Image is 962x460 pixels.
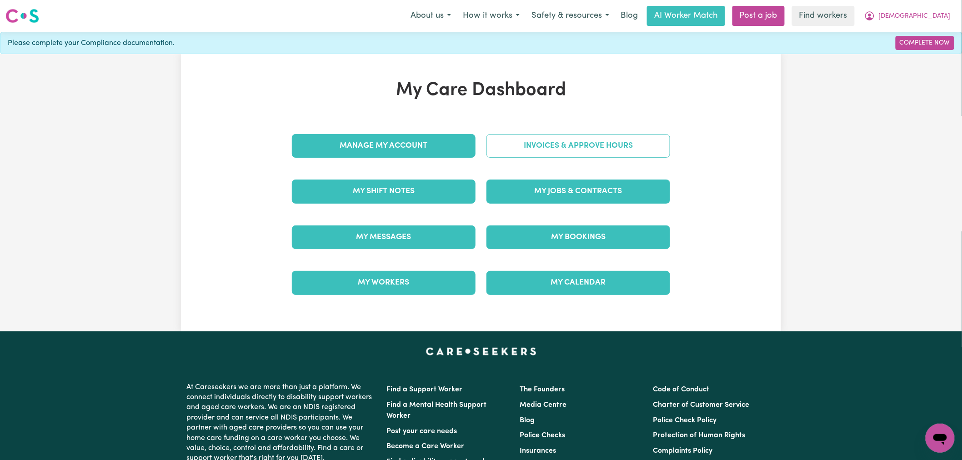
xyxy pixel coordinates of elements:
h1: My Care Dashboard [286,80,676,101]
a: Blog [615,6,643,26]
a: My Messages [292,225,476,249]
a: Post your care needs [386,428,457,435]
a: My Shift Notes [292,180,476,203]
a: Invoices & Approve Hours [486,134,670,158]
a: My Calendar [486,271,670,295]
a: Protection of Human Rights [653,432,746,439]
button: How it works [457,6,526,25]
a: My Workers [292,271,476,295]
a: Code of Conduct [653,386,710,393]
a: Careseekers home page [426,348,536,355]
a: AI Worker Match [647,6,725,26]
a: Insurances [520,447,556,455]
img: Careseekers logo [5,8,39,24]
a: Blog [520,417,535,424]
a: Charter of Customer Service [653,401,750,409]
a: Find a Mental Health Support Worker [386,401,486,420]
span: Please complete your Compliance documentation. [8,38,175,49]
a: The Founders [520,386,565,393]
a: Police Check Policy [653,417,717,424]
span: [DEMOGRAPHIC_DATA] [879,11,951,21]
button: My Account [858,6,957,25]
a: My Jobs & Contracts [486,180,670,203]
a: Complete Now [896,36,954,50]
a: Careseekers logo [5,5,39,26]
a: Post a job [732,6,785,26]
a: Find workers [792,6,855,26]
a: Complaints Policy [653,447,713,455]
a: My Bookings [486,225,670,249]
a: Media Centre [520,401,566,409]
a: Find a Support Worker [386,386,462,393]
iframe: Button to launch messaging window [926,424,955,453]
button: Safety & resources [526,6,615,25]
a: Police Checks [520,432,565,439]
button: About us [405,6,457,25]
a: Become a Care Worker [386,443,464,450]
a: Manage My Account [292,134,476,158]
